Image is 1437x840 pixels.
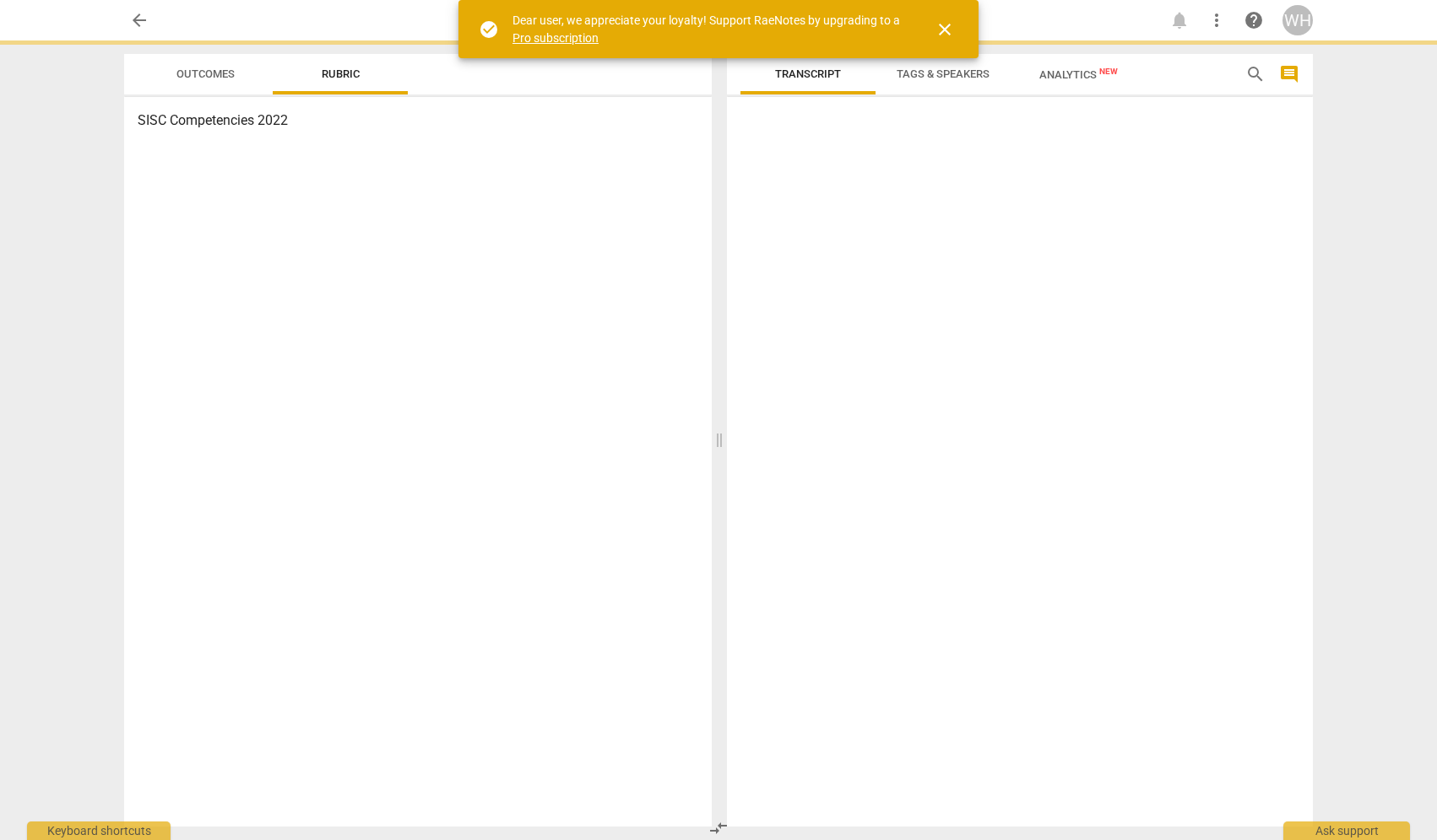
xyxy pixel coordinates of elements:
[935,19,955,40] span: close
[176,67,235,80] span: Outcomes
[708,818,729,838] span: compare_arrows
[1244,10,1264,30] span: help
[1039,68,1118,81] span: Analytics
[27,821,171,840] div: Keyboard shortcuts
[1239,5,1269,35] a: Help
[512,12,904,46] div: Dear user, we appreciate your loyalty! Support RaeNotes by upgrading to a
[897,67,990,80] span: Tags & Speakers
[925,9,965,50] button: Close
[775,67,841,80] span: Transcript
[479,19,499,40] span: check_circle
[1245,64,1266,84] span: search
[1282,5,1313,35] button: WH
[1283,821,1410,840] div: Ask support
[322,67,360,80] span: Rubric
[129,10,149,30] span: arrow_back
[1279,64,1299,84] span: comment
[512,31,599,45] a: Pro subscription
[1242,61,1269,88] button: Search
[1207,10,1227,30] span: more_vert
[1099,67,1118,76] span: New
[1276,61,1303,88] button: Show/Hide comments
[138,110,698,131] h3: SISC Competencies 2022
